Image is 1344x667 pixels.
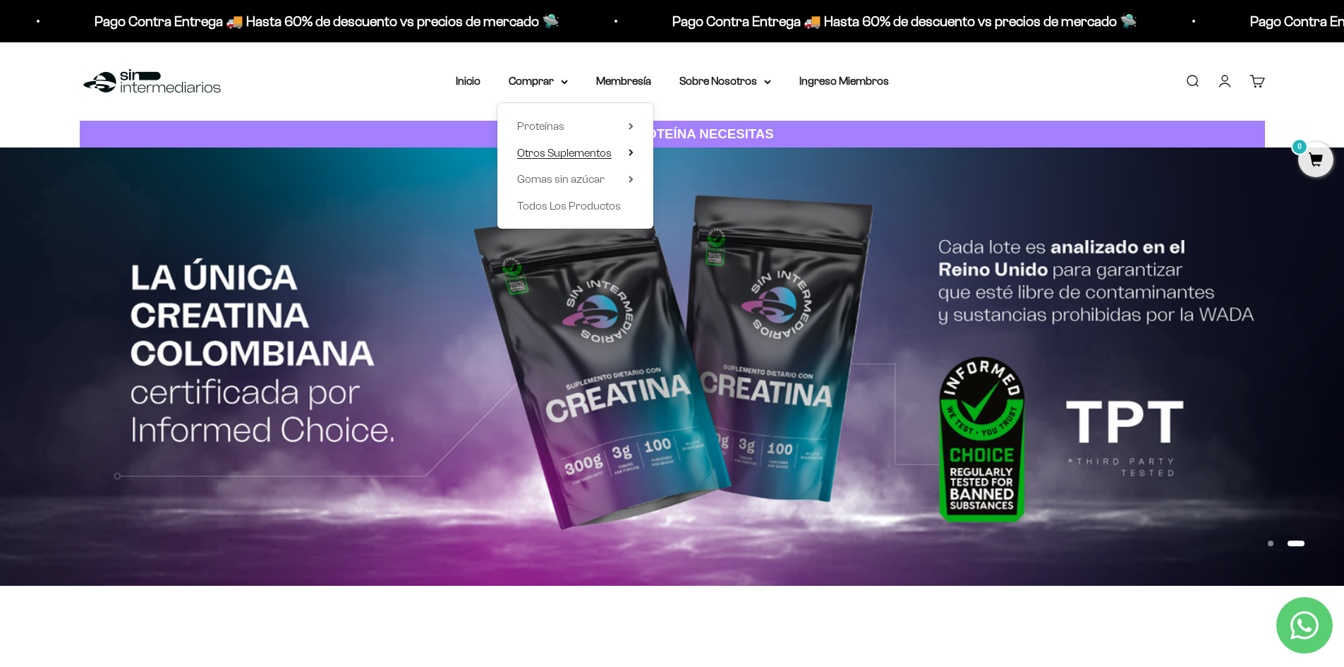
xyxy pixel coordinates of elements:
span: Todos Los Productos [517,200,621,212]
strong: CUANTA PROTEÍNA NECESITAS [570,126,774,141]
summary: Proteínas [517,117,634,136]
span: Proteínas [517,120,564,132]
span: Otros Suplementos [517,147,612,159]
p: Pago Contra Entrega 🚚 Hasta 60% de descuento vs precios de mercado 🛸 [91,10,556,32]
a: Inicio [456,75,480,87]
summary: Gomas sin azúcar [517,170,634,188]
a: CUANTA PROTEÍNA NECESITAS [80,121,1265,148]
mark: 0 [1291,138,1308,155]
span: Gomas sin azúcar [517,173,605,185]
p: Pago Contra Entrega 🚚 Hasta 60% de descuento vs precios de mercado 🛸 [669,10,1134,32]
a: 0 [1298,153,1333,169]
summary: Otros Suplementos [517,144,634,162]
a: Membresía [596,75,651,87]
summary: Sobre Nosotros [679,72,771,90]
a: Todos Los Productos [517,197,634,215]
a: Ingreso Miembros [799,75,889,87]
summary: Comprar [509,72,568,90]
